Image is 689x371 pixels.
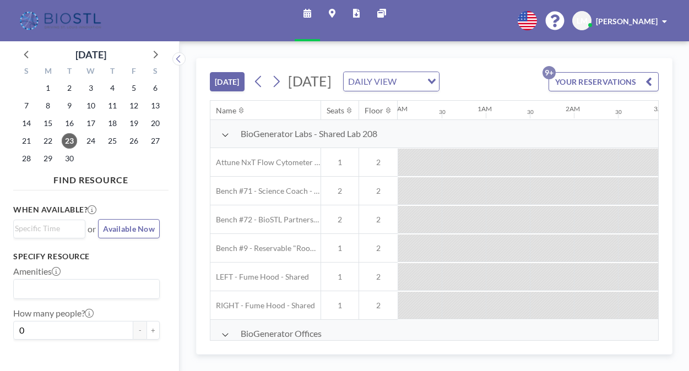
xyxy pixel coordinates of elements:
span: Monday, September 22, 2025 [40,133,56,149]
label: Floor [13,348,34,359]
h4: FIND RESOURCE [13,170,169,185]
span: 2 [321,186,359,196]
span: LM [577,16,588,26]
div: S [16,65,37,79]
span: Thursday, September 4, 2025 [105,80,120,96]
h3: Specify resource [13,252,160,261]
span: Saturday, September 13, 2025 [148,98,163,113]
div: T [101,65,123,79]
button: Available Now [98,219,160,238]
input: Search for option [15,222,79,234]
div: 30 [615,108,622,116]
span: Thursday, September 11, 2025 [105,98,120,113]
span: Tuesday, September 2, 2025 [62,80,77,96]
span: Friday, September 12, 2025 [126,98,142,113]
span: Tuesday, September 23, 2025 [62,133,77,149]
span: Sunday, September 14, 2025 [19,116,34,131]
div: 12AM [389,105,408,113]
button: + [147,321,160,340]
span: Monday, September 8, 2025 [40,98,56,113]
div: Floor [365,106,383,116]
span: Tuesday, September 9, 2025 [62,98,77,113]
span: BioGenerator Offices [241,328,322,339]
span: 2 [359,215,398,225]
span: [PERSON_NAME] [596,17,658,26]
div: F [123,65,144,79]
span: 2 [359,243,398,253]
span: Attune NxT Flow Cytometer - Bench #25 [210,157,321,167]
div: Name [216,106,236,116]
span: Thursday, September 18, 2025 [105,116,120,131]
span: Wednesday, September 3, 2025 [83,80,99,96]
input: Search for option [400,74,421,89]
div: Seats [327,106,344,116]
div: Search for option [14,220,85,237]
span: Bench #71 - Science Coach - BioSTL Bench [210,186,321,196]
div: M [37,65,59,79]
div: Search for option [14,280,159,298]
span: Wednesday, September 24, 2025 [83,133,99,149]
div: 30 [527,108,534,116]
span: Friday, September 5, 2025 [126,80,142,96]
div: Search for option [344,72,439,91]
span: Bench #72 - BioSTL Partnerships & Apprenticeships Bench [210,215,321,225]
span: 1 [321,157,359,167]
div: 2AM [566,105,580,113]
span: Monday, September 15, 2025 [40,116,56,131]
span: Saturday, September 20, 2025 [148,116,163,131]
button: - [133,321,147,340]
span: 1 [321,301,359,310]
span: Sunday, September 7, 2025 [19,98,34,113]
div: W [80,65,102,79]
div: S [144,65,166,79]
span: 2 [359,301,398,310]
span: Monday, September 29, 2025 [40,151,56,166]
button: YOUR RESERVATIONS9+ [549,72,659,91]
span: Sunday, September 21, 2025 [19,133,34,149]
span: [DATE] [288,73,332,89]
span: Tuesday, September 30, 2025 [62,151,77,166]
img: organization-logo [18,10,105,32]
div: T [59,65,80,79]
span: Friday, September 26, 2025 [126,133,142,149]
span: LEFT - Fume Hood - Shared [210,272,309,282]
span: 2 [359,272,398,282]
div: [DATE] [75,47,106,62]
span: BioGenerator Labs - Shared Lab 208 [241,128,377,139]
span: Saturday, September 6, 2025 [148,80,163,96]
span: 2 [359,157,398,167]
button: [DATE] [210,72,245,91]
span: 2 [321,215,359,225]
span: Tuesday, September 16, 2025 [62,116,77,131]
span: Friday, September 19, 2025 [126,116,142,131]
span: Sunday, September 28, 2025 [19,151,34,166]
span: or [88,223,96,234]
span: Saturday, September 27, 2025 [148,133,163,149]
span: DAILY VIEW [346,74,399,89]
span: Wednesday, September 10, 2025 [83,98,99,113]
span: RIGHT - Fume Hood - Shared [210,301,315,310]
div: 3AM [654,105,668,113]
span: 1 [321,272,359,282]
div: 30 [439,108,446,116]
span: Wednesday, September 17, 2025 [83,116,99,131]
span: Bench #9 - Reservable "RoomZilla" Bench [210,243,321,253]
div: 1AM [478,105,492,113]
span: Thursday, September 25, 2025 [105,133,120,149]
input: Search for option [15,282,153,296]
span: Monday, September 1, 2025 [40,80,56,96]
span: 2 [359,186,398,196]
span: Available Now [103,224,155,233]
label: How many people? [13,308,94,319]
label: Amenities [13,266,61,277]
p: 9+ [542,66,556,79]
span: 1 [321,243,359,253]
